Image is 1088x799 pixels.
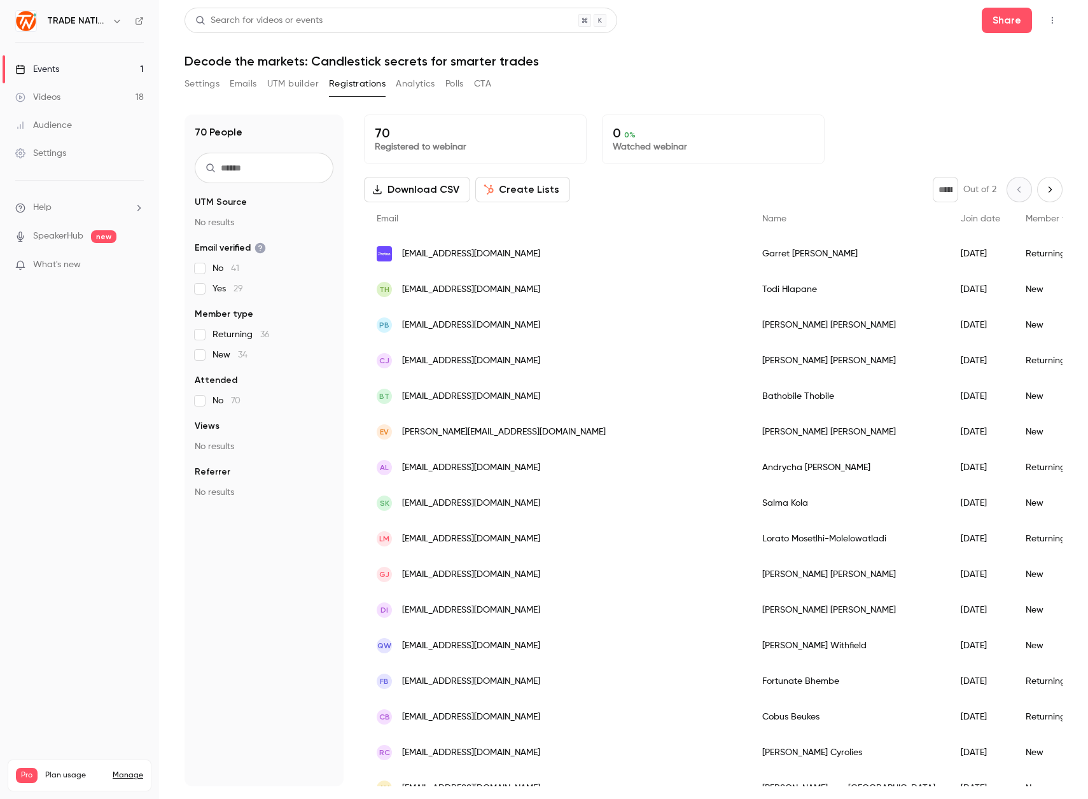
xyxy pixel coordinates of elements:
span: No [213,262,239,275]
span: Plan usage [45,770,105,781]
span: [EMAIL_ADDRESS][DOMAIN_NAME] [402,354,540,368]
p: Registered to webinar [375,141,576,153]
span: RC [379,747,390,758]
span: GJ [379,569,389,580]
img: protonmail.com [377,246,392,261]
div: [PERSON_NAME] [PERSON_NAME] [750,592,948,628]
span: [EMAIL_ADDRESS][DOMAIN_NAME] [402,746,540,760]
span: [EMAIL_ADDRESS][DOMAIN_NAME] [402,568,540,581]
span: New [213,349,248,361]
button: Emails [230,74,256,94]
p: Watched webinar [613,141,814,153]
button: Create Lists [475,177,570,202]
span: [EMAIL_ADDRESS][DOMAIN_NAME] [402,711,540,724]
div: [DATE] [948,521,1013,557]
p: No results [195,440,333,453]
h1: Decode the markets: Candlestick secrets for smarter trades [185,53,1063,69]
button: Polls [445,74,464,94]
p: No results [195,486,333,499]
span: [EMAIL_ADDRESS][DOMAIN_NAME] [402,283,540,296]
span: [EMAIL_ADDRESS][DOMAIN_NAME] [402,247,540,261]
a: Manage [113,770,143,781]
span: FB [380,676,389,687]
span: Returning [213,328,270,341]
span: CB [379,711,390,723]
div: [DATE] [948,592,1013,628]
span: Yes [213,282,243,295]
p: Out of 2 [963,183,996,196]
li: help-dropdown-opener [15,201,144,214]
span: No [213,394,241,407]
div: [PERSON_NAME] [PERSON_NAME] [750,307,948,343]
div: Lorato Mosetlhi-Molelowatladi [750,521,948,557]
span: 29 [234,284,243,293]
div: [DATE] [948,699,1013,735]
div: [DATE] [948,485,1013,521]
span: Views [195,420,220,433]
iframe: Noticeable Trigger [129,260,144,271]
span: Name [762,214,786,223]
span: [EMAIL_ADDRESS][DOMAIN_NAME] [402,319,540,332]
div: Cobus Beukes [750,699,948,735]
span: PB [379,319,389,331]
span: [EMAIL_ADDRESS][DOMAIN_NAME] [402,639,540,653]
button: CTA [474,74,491,94]
span: Email [377,214,398,223]
span: AL [380,462,389,473]
span: TH [379,284,389,295]
span: [EMAIL_ADDRESS][DOMAIN_NAME] [402,782,540,795]
span: [EMAIL_ADDRESS][DOMAIN_NAME] [402,390,540,403]
span: Help [33,201,52,214]
div: Andrycha [PERSON_NAME] [750,450,948,485]
span: [EMAIL_ADDRESS][DOMAIN_NAME] [402,461,540,475]
span: 41 [231,264,239,273]
div: [PERSON_NAME] Cyrolies [750,735,948,770]
span: Pro [16,768,38,783]
span: LM [379,533,389,545]
span: What's new [33,258,81,272]
p: No results [195,216,333,229]
div: Garret [PERSON_NAME] [750,236,948,272]
span: [EMAIL_ADDRESS][DOMAIN_NAME] [402,532,540,546]
div: Todi Hlapane [750,272,948,307]
h6: TRADE NATION [47,15,107,27]
div: [PERSON_NAME] Withfield [750,628,948,664]
div: Bathobile Thobile [750,379,948,414]
span: QW [377,640,391,651]
div: [DATE] [948,272,1013,307]
div: [DATE] [948,414,1013,450]
button: Analytics [396,74,435,94]
span: DI [380,604,388,616]
p: 70 [375,125,576,141]
span: Member type [195,308,253,321]
button: Settings [185,74,220,94]
span: 36 [260,330,270,339]
span: Join date [961,214,1000,223]
div: Videos [15,91,60,104]
div: [DATE] [948,557,1013,592]
span: 34 [238,351,248,359]
span: Referrer [195,466,230,478]
div: [DATE] [948,735,1013,770]
div: Fortunate Bhembe [750,664,948,699]
div: [DATE] [948,236,1013,272]
button: Registrations [329,74,386,94]
div: [DATE] [948,664,1013,699]
span: Member type [1026,214,1080,223]
span: Attended [195,374,237,387]
span: [EMAIL_ADDRESS][DOMAIN_NAME] [402,497,540,510]
div: [DATE] [948,343,1013,379]
span: CJ [379,355,389,366]
div: [DATE] [948,450,1013,485]
div: [DATE] [948,379,1013,414]
div: Salma Kola [750,485,948,521]
div: Search for videos or events [195,14,323,27]
span: SK [380,497,389,509]
div: [PERSON_NAME] [PERSON_NAME] [750,414,948,450]
div: Events [15,63,59,76]
div: Audience [15,119,72,132]
div: [PERSON_NAME] [PERSON_NAME] [750,343,948,379]
span: Av [379,782,389,794]
span: EV [380,426,389,438]
p: 0 [613,125,814,141]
